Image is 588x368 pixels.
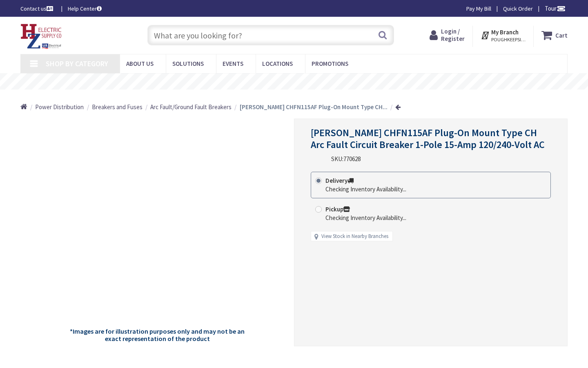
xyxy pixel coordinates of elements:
span: About Us [126,60,154,67]
div: Checking Inventory Availability... [325,185,406,193]
div: SKU: [331,155,361,163]
input: What are you looking for? [147,25,394,45]
span: Promotions [312,60,348,67]
span: Locations [262,60,293,67]
a: Help Center [68,4,102,13]
a: Cart [541,28,568,43]
span: Tour [545,4,566,12]
span: POUGHKEEPSIE, [GEOGRAPHIC_DATA] [491,36,526,43]
strong: Cart [555,28,568,43]
strong: My Branch [491,28,519,36]
img: HZ Electric Supply [20,24,62,49]
span: Login / Register [441,27,465,43]
a: Arc Fault/Ground Fault Breakers [150,103,232,111]
strong: [PERSON_NAME] CHFN115AF Plug-On Mount Type CH... [240,103,388,111]
a: Pay My Bill [466,4,491,13]
a: Breakers and Fuses [92,103,143,111]
div: Checking Inventory Availability... [325,213,406,222]
span: Solutions [172,60,204,67]
span: Events [223,60,243,67]
strong: Delivery [325,177,354,184]
span: [PERSON_NAME] CHFN115AF Plug-On Mount Type CH Arc Fault Circuit Breaker 1-Pole 15-Amp 120/240-Vol... [311,126,545,151]
a: Quick Order [503,4,533,13]
span: 770628 [343,155,361,163]
strong: Pickup [325,205,350,213]
a: View Stock in Nearby Branches [321,233,388,240]
a: Contact us [20,4,55,13]
a: Login / Register [430,28,465,43]
a: Power Distribution [35,103,84,111]
span: Shop By Category [46,59,108,68]
div: My Branch POUGHKEEPSIE, [GEOGRAPHIC_DATA] [481,28,526,43]
h5: *Images are for illustration purposes only and may not be an exact representation of the product [64,328,250,342]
